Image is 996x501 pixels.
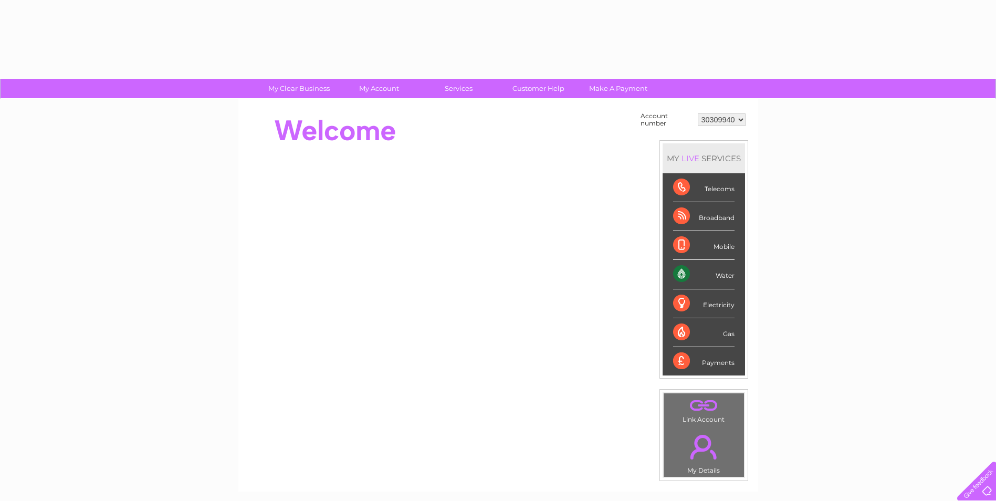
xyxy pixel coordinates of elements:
a: . [666,396,741,414]
a: Customer Help [495,79,582,98]
a: Make A Payment [575,79,662,98]
div: Water [673,260,735,289]
div: LIVE [679,153,701,163]
a: Services [415,79,502,98]
div: Broadband [673,202,735,231]
td: My Details [663,426,745,477]
div: Electricity [673,289,735,318]
a: . [666,429,741,465]
div: Payments [673,347,735,375]
td: Link Account [663,393,745,426]
div: Telecoms [673,173,735,202]
td: Account number [638,110,695,130]
a: My Clear Business [256,79,342,98]
a: My Account [336,79,422,98]
div: Mobile [673,231,735,260]
div: Gas [673,318,735,347]
div: MY SERVICES [663,143,745,173]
